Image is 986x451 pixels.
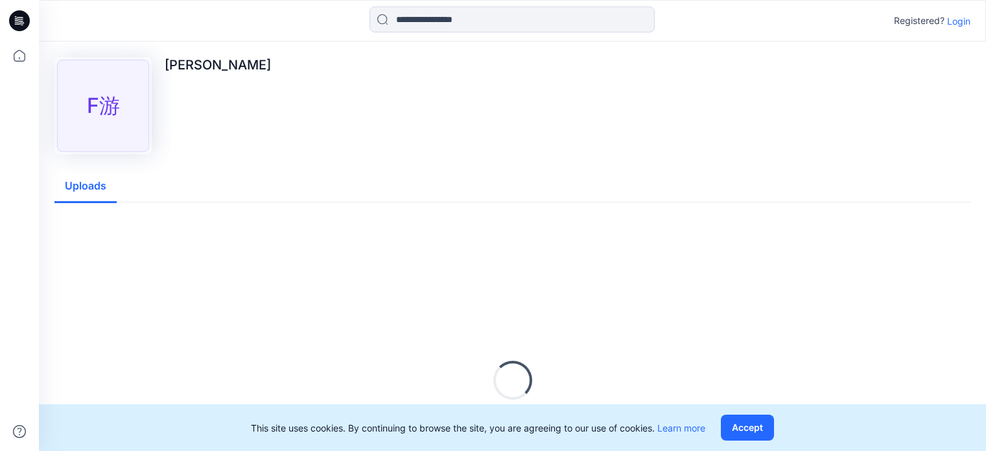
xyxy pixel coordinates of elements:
p: Registered? [894,13,945,29]
p: Login [947,14,970,28]
a: Learn more [657,422,705,433]
button: Uploads [54,170,117,203]
p: This site uses cookies. By continuing to browse the site, you are agreeing to our use of cookies. [251,421,705,435]
div: F游 [57,60,149,152]
p: [PERSON_NAME] [165,57,271,73]
button: Accept [721,415,774,441]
